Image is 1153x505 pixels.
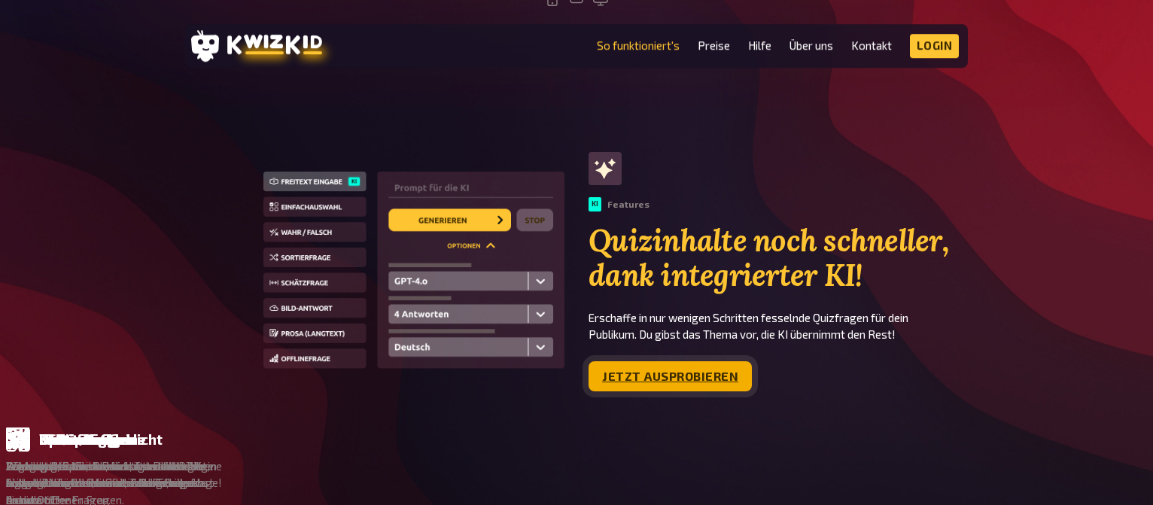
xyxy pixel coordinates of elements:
[589,361,752,391] a: Jetzt ausprobieren
[919,458,1137,491] p: Du willst etwas in die richtige Reihenfolge bringen. Nimm’ eine Sortierfrage!
[491,431,576,448] div: Schätzfrage
[260,431,348,448] div: Uploadfrage
[589,197,650,211] div: Features
[589,309,968,343] p: Erschaffe in nur wenigen Schritten fesselnde Quizfragen für dein Publikum. Du gibst das Thema vor...
[851,39,892,52] a: Kontakt
[29,431,123,448] div: Freie Eingabe
[597,39,680,52] a: So funktioniert's
[263,172,564,373] img: Freetext AI
[458,458,676,491] p: Wie viele Nashörner es auf der Welt gibt, fragst du am besten mit einer Schätzfrage!
[789,39,833,52] a: Über uns
[589,224,968,293] h2: Quizinhalte noch schneller, dank integrierter KI!
[748,39,771,52] a: Hilfe
[721,431,828,448] div: Multiple Choice
[698,39,730,52] a: Preise
[910,34,960,58] a: Login
[589,197,601,211] div: KI
[952,431,1039,448] div: Sortierfrage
